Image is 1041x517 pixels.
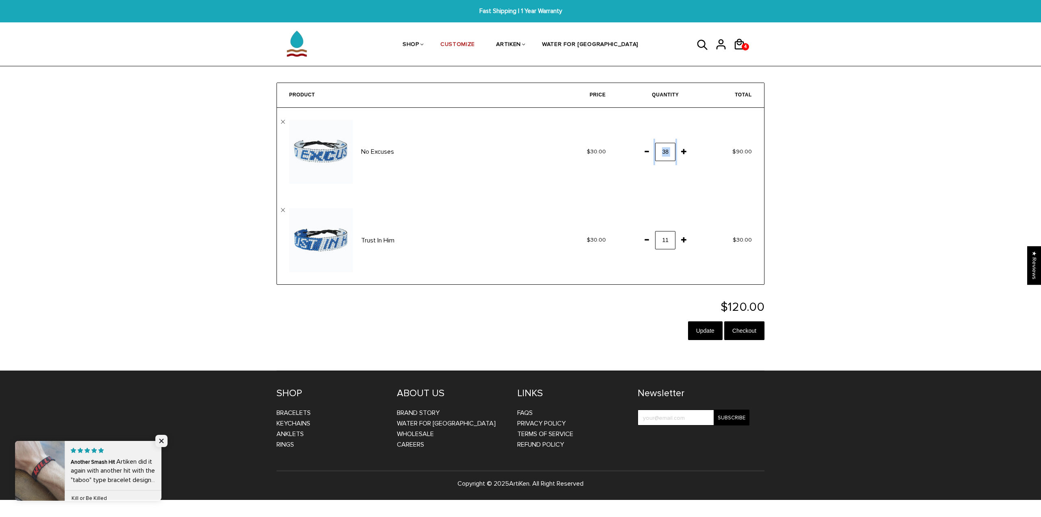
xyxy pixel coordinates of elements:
[361,148,394,156] a: No Excuses
[397,430,434,438] a: WHOLESALE
[281,208,285,212] a: 
[361,236,394,244] a: Trust In Him
[397,387,505,399] h4: ABOUT US
[277,409,311,417] a: Bracelets
[638,387,749,399] h4: Newsletter
[721,299,764,314] span: $120.00
[688,321,723,340] input: Update
[517,409,533,417] a: FAQs
[517,419,566,428] a: Privacy Policy
[742,41,749,52] span: 4
[542,24,638,67] a: WATER FOR [GEOGRAPHIC_DATA]
[397,441,424,449] a: CAREERS
[509,480,529,488] a: ArtiKen
[517,387,625,399] h4: LINKS
[714,410,749,425] input: Subscribe
[587,236,606,243] span: $30.00
[403,24,419,67] a: SHOP
[277,387,385,399] h4: SHOP
[397,419,496,428] a: WATER FOR [GEOGRAPHIC_DATA]
[638,410,749,425] input: your@email.com
[732,148,752,155] span: $90.00
[277,441,294,449] a: Rings
[277,419,310,428] a: Keychains
[277,478,764,489] p: Copyright © 2025 . All Right Reserved
[724,321,764,340] input: Checkout
[496,24,521,67] a: ARTIKEN
[517,441,564,449] a: Refund Policy
[155,435,168,447] span: Close popup widget
[691,83,764,108] th: Total
[545,83,618,108] th: Price
[733,53,751,54] a: 4
[397,409,440,417] a: BRAND STORY
[281,120,285,124] a: 
[517,430,573,438] a: Terms of Service
[440,24,475,67] a: CUSTOMIZE
[587,148,606,155] span: $30.00
[277,430,304,438] a: Anklets
[618,83,691,108] th: Quantity
[317,7,724,16] span: Fast Shipping | 1 Year Warranty
[733,236,752,243] span: $30.00
[1027,246,1041,285] div: Click to open Judge.me floating reviews tab
[277,83,545,108] th: Product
